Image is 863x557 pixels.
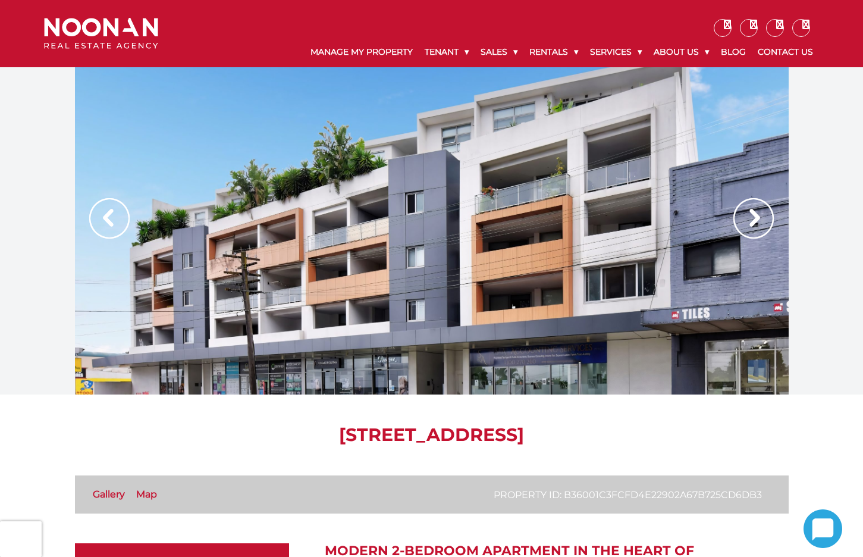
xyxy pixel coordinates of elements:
p: Property ID: b36001c3fcfd4e22902a67b725cd6db3 [494,487,762,502]
a: Manage My Property [305,37,419,67]
a: Sales [475,37,523,67]
a: Gallery [93,489,125,500]
img: Noonan Real Estate Agency [44,18,158,49]
a: Rentals [523,37,584,67]
a: Map [136,489,157,500]
img: Arrow slider [733,198,774,239]
a: Services [584,37,648,67]
h1: [STREET_ADDRESS] [75,424,789,446]
a: Tenant [419,37,475,67]
a: Contact Us [752,37,819,67]
a: About Us [648,37,715,67]
a: Blog [715,37,752,67]
img: Arrow slider [89,198,130,239]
